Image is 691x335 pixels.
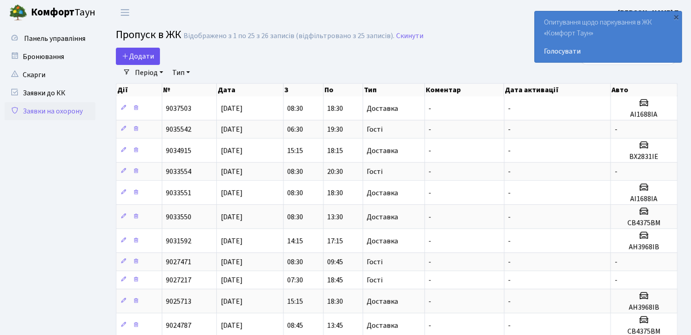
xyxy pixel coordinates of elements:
span: - [614,167,617,177]
h5: АН3968ІВ [614,303,673,312]
span: 18:30 [327,296,343,306]
span: 18:30 [327,188,343,198]
span: 9024787 [166,320,191,330]
img: logo.png [9,4,27,22]
span: Таун [31,5,95,20]
th: Дата [217,84,283,96]
span: 14:15 [287,236,303,246]
span: 07:30 [287,275,303,285]
span: 08:45 [287,320,303,330]
span: [DATE] [220,124,242,134]
h5: ВХ2831ІЕ [614,153,673,161]
span: 9037503 [166,103,191,113]
span: - [508,212,511,222]
span: Гості [367,276,383,284]
span: - [428,146,431,156]
span: [DATE] [220,188,242,198]
span: - [428,296,431,306]
a: Заявки до КК [5,84,95,102]
th: З [283,84,323,96]
span: - [428,167,431,177]
span: Гості [367,126,383,133]
span: - [428,320,431,330]
span: 18:15 [327,146,343,156]
span: [DATE] [220,296,242,306]
span: [DATE] [220,236,242,246]
span: - [508,320,511,330]
span: 08:30 [287,188,303,198]
h5: СВ4375ВМ [614,219,673,227]
span: 9027471 [166,257,191,267]
div: Опитування щодо паркування в ЖК «Комфорт Таун» [535,11,681,62]
span: Доставка [367,322,398,329]
a: Бронювання [5,48,95,66]
span: Гості [367,168,383,175]
span: - [614,124,617,134]
span: [DATE] [220,320,242,330]
th: По [323,84,363,96]
span: - [428,212,431,222]
span: - [508,275,511,285]
span: - [428,257,431,267]
h5: АІ1688ІА [614,110,673,119]
span: [DATE] [220,167,242,177]
span: Доставка [367,189,398,197]
span: - [508,103,511,113]
span: 08:30 [287,212,303,222]
span: [DATE] [220,275,242,285]
span: - [614,275,617,285]
span: 15:15 [287,146,303,156]
div: Відображено з 1 по 25 з 26 записів (відфільтровано з 25 записів). [184,32,394,40]
span: - [428,103,431,113]
span: [DATE] [220,257,242,267]
th: Тип [363,84,425,96]
span: - [508,296,511,306]
span: 9025713 [166,296,191,306]
span: 13:30 [327,212,343,222]
span: 9035542 [166,124,191,134]
span: 9027217 [166,275,191,285]
span: - [428,124,431,134]
span: 9033550 [166,212,191,222]
span: 19:30 [327,124,343,134]
span: - [614,257,617,267]
button: Переключити навігацію [114,5,136,20]
span: - [508,188,511,198]
h5: АН3968ІВ [614,243,673,251]
span: 18:30 [327,103,343,113]
span: - [428,236,431,246]
span: [DATE] [220,146,242,156]
span: 06:30 [287,124,303,134]
span: Пропуск в ЖК [116,27,181,43]
span: 08:30 [287,167,303,177]
a: Панель управління [5,30,95,48]
span: [DATE] [220,212,242,222]
span: - [508,146,511,156]
th: Дії [116,84,162,96]
a: Період [131,65,167,80]
th: № [162,84,217,96]
span: Доставка [367,105,398,112]
a: Тип [169,65,194,80]
b: Комфорт [31,5,75,20]
h5: АІ1688ІА [614,195,673,203]
span: 20:30 [327,167,343,177]
span: - [428,275,431,285]
span: - [508,257,511,267]
span: Доставка [367,298,398,305]
span: - [508,124,511,134]
th: Дата активації [504,84,611,96]
span: 9033551 [166,188,191,198]
span: Доставка [367,147,398,154]
span: - [508,236,511,246]
span: - [508,167,511,177]
a: Голосувати [544,46,672,57]
span: 18:45 [327,275,343,285]
span: 08:30 [287,257,303,267]
span: 17:15 [327,236,343,246]
span: 9031592 [166,236,191,246]
span: Доставка [367,213,398,221]
div: × [671,12,681,21]
a: Заявки на охорону [5,102,95,120]
th: Коментар [425,84,504,96]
